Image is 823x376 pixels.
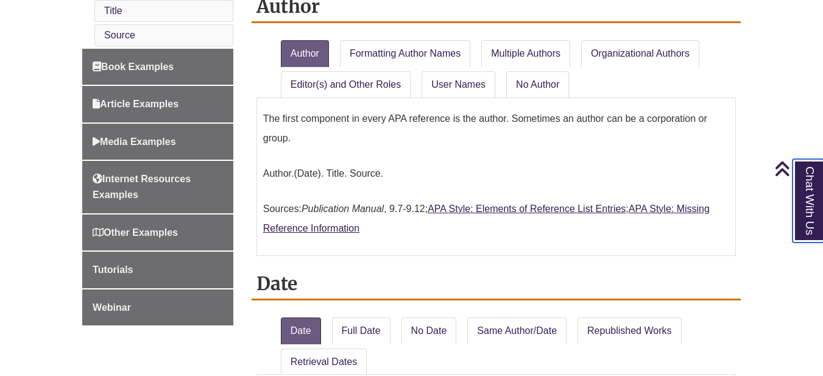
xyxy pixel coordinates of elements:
[578,317,681,344] a: Republished Works
[82,124,233,160] a: Media Examples
[581,40,699,67] a: Organizational Authors
[104,5,122,16] a: Title
[332,317,390,344] a: Full Date
[428,204,626,214] a: APA Style: Elements of Reference List Entries
[774,160,820,177] a: Back to Top
[93,302,131,313] span: Webinar
[82,49,233,85] a: Book Examples
[422,71,495,98] a: User Names
[93,264,133,275] span: Tutorials
[82,289,233,326] a: Webinar
[506,71,569,98] a: No Author
[82,252,233,288] a: Tutorials
[281,71,411,98] a: Editor(s) and Other Roles
[263,159,729,188] p: (Date). Title. Source.
[93,99,178,109] span: Article Examples
[93,227,178,238] span: Other Examples
[93,174,191,200] span: Internet Resources Examples
[281,349,367,375] a: Retrieval Dates
[263,168,294,179] span: Author.
[281,40,329,67] a: Author
[263,194,729,243] p: Sources: , 9.7-9.12; ;
[82,86,233,122] a: Article Examples
[252,268,741,300] h2: Date
[82,161,233,213] a: Internet Resources Examples
[82,215,233,251] a: Other Examples
[263,204,710,233] a: APA Style: Missing Reference Information
[263,104,729,153] p: The first component in every APA reference is the author. Sometimes an author can be a corporatio...
[481,40,570,67] a: Multiple Authors
[93,62,174,72] span: Book Examples
[401,317,457,344] a: No Date
[340,40,470,67] a: Formatting Author Names
[302,204,384,214] em: Publication Manual
[281,317,321,344] a: Date
[93,137,176,147] span: Media Examples
[467,317,567,344] a: Same Author/Date
[104,30,135,40] a: Source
